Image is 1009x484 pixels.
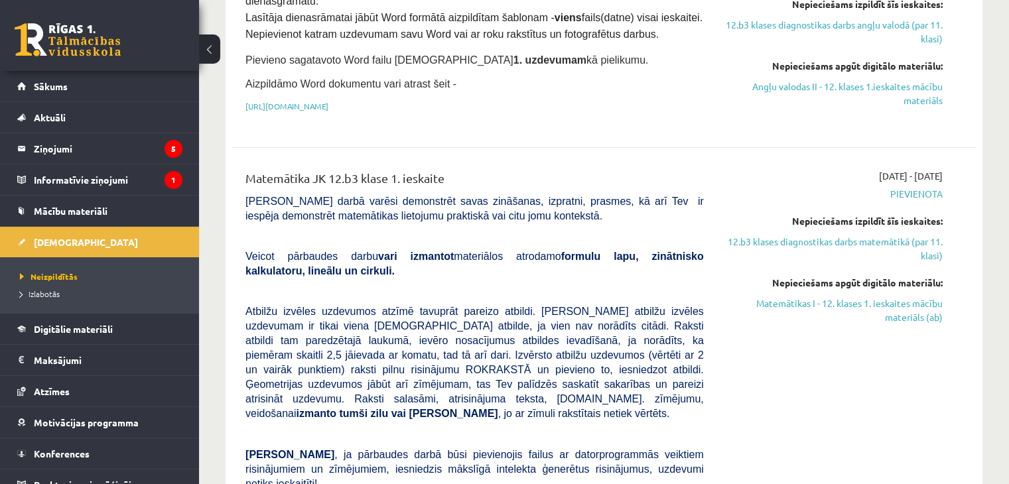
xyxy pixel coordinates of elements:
[245,251,704,276] b: formulu lapu, zinātnisko kalkulatoru, lineālu un cirkuli.
[17,345,182,375] a: Maksājumi
[17,196,182,226] a: Mācību materiāli
[245,251,704,276] span: Veicot pārbaudes darbu materiālos atrodamo
[245,306,704,419] span: Atbilžu izvēles uzdevumos atzīmē tavuprāt pareizo atbildi. [PERSON_NAME] atbilžu izvēles uzdevuma...
[34,385,70,397] span: Atzīmes
[17,227,182,257] a: [DEMOGRAPHIC_DATA]
[34,111,66,123] span: Aktuāli
[339,408,498,419] b: tumši zilu vai [PERSON_NAME]
[34,323,113,335] span: Digitālie materiāli
[245,101,328,111] a: [URL][DOMAIN_NAME]
[17,133,182,164] a: Ziņojumi5
[879,169,943,183] span: [DATE] - [DATE]
[34,133,182,164] legend: Ziņojumi
[513,54,586,66] strong: 1. uzdevumam
[34,205,107,217] span: Mācību materiāli
[20,288,186,300] a: Izlabotās
[34,416,139,428] span: Motivācijas programma
[17,376,182,406] a: Atzīmes
[20,288,60,299] span: Izlabotās
[245,54,648,66] span: Pievieno sagatavoto Word failu [DEMOGRAPHIC_DATA] kā pielikumu.
[15,23,121,56] a: Rīgas 1. Tālmācības vidusskola
[724,187,943,201] span: Pievienota
[34,448,90,459] span: Konferences
[17,164,182,195] a: Informatīvie ziņojumi1
[724,214,943,228] div: Nepieciešams izpildīt šīs ieskaites:
[34,164,182,195] legend: Informatīvie ziņojumi
[34,80,68,92] span: Sākums
[297,408,336,419] b: izmanto
[555,12,582,23] strong: viens
[165,171,182,189] i: 1
[724,18,943,46] a: 12.b3 klases diagnostikas darbs angļu valodā (par 11. klasi)
[245,449,334,460] span: [PERSON_NAME]
[17,71,182,101] a: Sākums
[20,271,186,282] a: Neizpildītās
[34,236,138,248] span: [DEMOGRAPHIC_DATA]
[17,438,182,469] a: Konferences
[724,296,943,324] a: Matemātikas I - 12. klases 1. ieskaites mācību materiāls (ab)
[245,196,704,221] span: [PERSON_NAME] darbā varēsi demonstrēt savas zināšanas, izpratni, prasmes, kā arī Tev ir iespēja d...
[165,140,182,158] i: 5
[245,169,704,194] div: Matemātika JK 12.b3 klase 1. ieskaite
[17,314,182,344] a: Digitālie materiāli
[724,276,943,290] div: Nepieciešams apgūt digitālo materiālu:
[20,271,78,282] span: Neizpildītās
[724,80,943,107] a: Angļu valodas II - 12. klases 1.ieskaites mācību materiāls
[17,102,182,133] a: Aktuāli
[34,345,182,375] legend: Maksājumi
[17,407,182,438] a: Motivācijas programma
[245,78,456,90] span: Aizpildāmo Word dokumentu vari atrast šeit -
[378,251,454,262] b: vari izmantot
[724,59,943,73] div: Nepieciešams apgūt digitālo materiālu:
[724,235,943,263] a: 12.b3 klases diagnostikas darbs matemātikā (par 11. klasi)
